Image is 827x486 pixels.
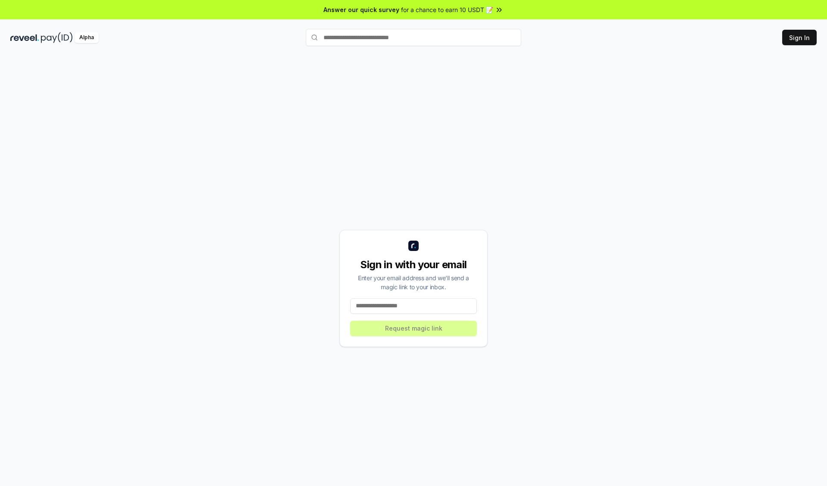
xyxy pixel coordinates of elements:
img: reveel_dark [10,32,39,43]
div: Enter your email address and we’ll send a magic link to your inbox. [350,273,477,291]
span: for a chance to earn 10 USDT 📝 [401,5,493,14]
div: Alpha [75,32,99,43]
div: Sign in with your email [350,258,477,272]
button: Sign In [782,30,817,45]
img: pay_id [41,32,73,43]
img: logo_small [408,241,419,251]
span: Answer our quick survey [323,5,399,14]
